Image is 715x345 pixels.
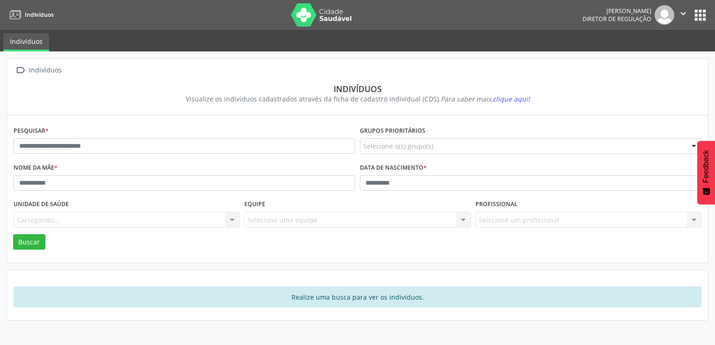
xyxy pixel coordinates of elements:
[655,5,674,25] img: img
[14,64,27,77] i: 
[360,161,427,175] label: Data de nascimento
[25,11,54,19] span: Indivíduos
[583,15,651,23] span: Diretor de regulação
[363,141,433,151] span: Selecione o(s) grupo(s)
[14,197,69,212] label: Unidade de saúde
[678,8,688,19] i: 
[493,94,530,103] span: clique aqui!
[14,287,701,307] div: Realize uma busca para ver os indivíduos.
[27,64,63,77] div: Indivíduos
[14,64,63,77] a:  Indivíduos
[583,7,651,15] div: [PERSON_NAME]
[697,141,715,204] button: Feedback - Mostrar pesquisa
[674,5,692,25] button: 
[20,94,695,104] div: Visualize os indivíduos cadastrados através da ficha de cadastro individual (CDS).
[14,124,49,138] label: Pesquisar
[7,7,54,22] a: Indivíduos
[441,94,530,103] i: Para saber mais,
[692,7,708,23] button: apps
[13,234,45,250] button: Buscar
[360,124,425,138] label: Grupos prioritários
[702,150,710,183] span: Feedback
[14,161,58,175] label: Nome da mãe
[475,197,518,212] label: Profissional
[3,33,49,51] a: Indivíduos
[20,84,695,94] div: Indivíduos
[244,197,265,212] label: Equipe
